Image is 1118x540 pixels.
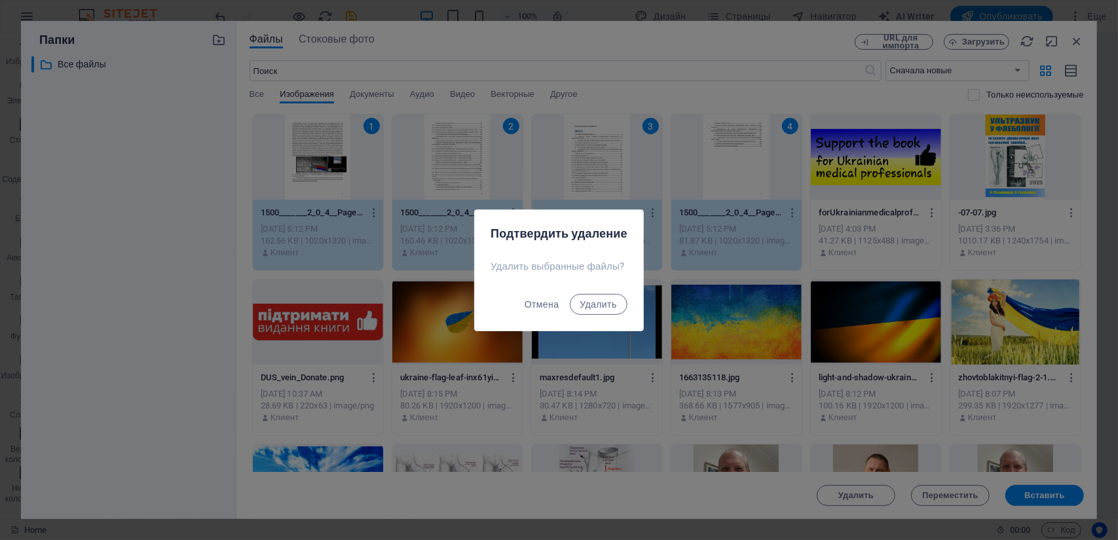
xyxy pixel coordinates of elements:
[580,299,617,310] span: Удалить
[570,294,627,315] button: Удалить
[491,260,627,273] p: Удалить выбранные файлы?
[519,294,565,315] button: Отмена
[525,299,559,310] span: Отмена
[491,226,627,242] h2: Подтвердить удаление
